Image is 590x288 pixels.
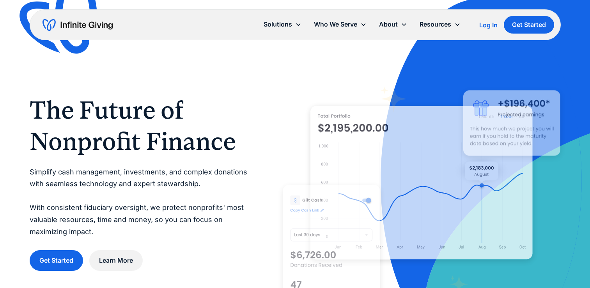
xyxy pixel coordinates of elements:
div: Solutions [263,19,292,30]
a: Learn More [89,250,143,271]
div: About [379,19,397,30]
a: Get Started [30,250,83,271]
img: nonprofit donation platform [310,106,533,259]
div: Who We Serve [314,19,357,30]
div: Resources [413,16,466,33]
a: Log In [479,20,497,30]
div: Who We Serve [307,16,372,33]
h1: The Future of Nonprofit Finance [30,94,252,157]
p: Simplify cash management, investments, and complex donations with seamless technology and expert ... [30,166,252,238]
a: Get Started [503,16,554,34]
div: Log In [479,22,497,28]
a: home [43,19,113,31]
div: Resources [419,19,451,30]
div: About [372,16,413,33]
div: Solutions [257,16,307,33]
